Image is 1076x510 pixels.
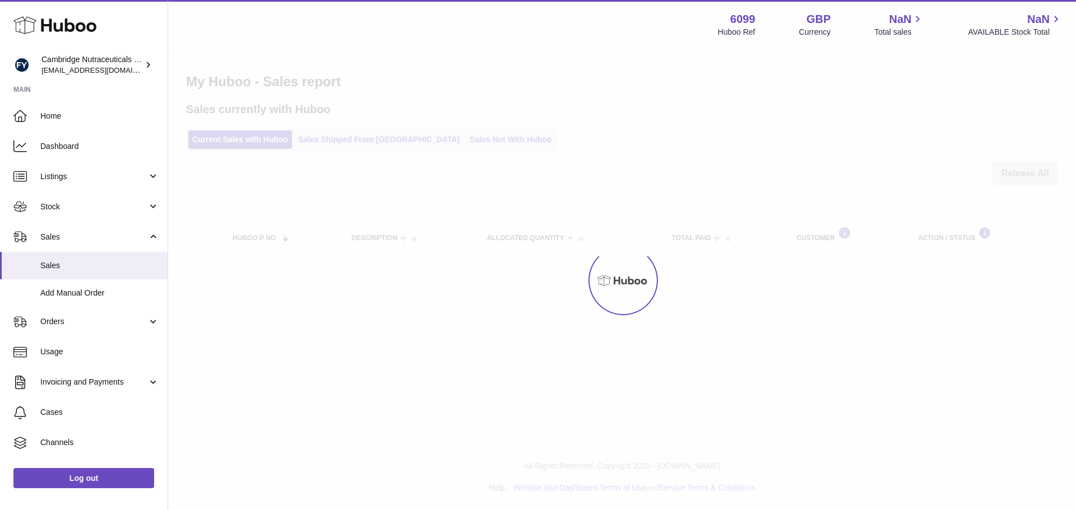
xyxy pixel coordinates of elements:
[41,65,165,74] span: [EMAIL_ADDRESS][DOMAIN_NAME]
[40,288,159,298] span: Add Manual Order
[874,27,924,38] span: Total sales
[806,12,831,27] strong: GBP
[40,111,159,121] span: Home
[718,27,755,38] div: Huboo Ref
[40,437,159,448] span: Channels
[40,316,147,327] span: Orders
[968,27,1063,38] span: AVAILABLE Stock Total
[40,232,147,242] span: Sales
[40,347,159,357] span: Usage
[40,407,159,418] span: Cases
[41,54,142,76] div: Cambridge Nutraceuticals Ltd
[889,12,911,27] span: NaN
[40,377,147,387] span: Invoicing and Payments
[40,202,147,212] span: Stock
[40,171,147,182] span: Listings
[13,468,154,488] a: Log out
[799,27,831,38] div: Currency
[40,260,159,271] span: Sales
[730,12,755,27] strong: 6099
[1027,12,1050,27] span: NaN
[40,141,159,152] span: Dashboard
[874,12,924,38] a: NaN Total sales
[968,12,1063,38] a: NaN AVAILABLE Stock Total
[13,57,30,73] img: huboo@camnutra.com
